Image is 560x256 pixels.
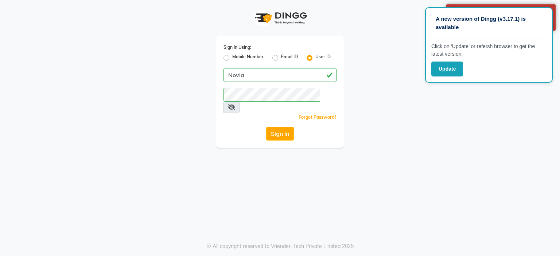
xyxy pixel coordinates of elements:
p: Click on ‘Update’ or refersh browser to get the latest version. [431,43,547,58]
label: User ID [315,54,331,62]
input: Username [223,68,337,82]
p: A new version of Dingg (v3.17.1) is available [436,15,542,31]
img: logo1.svg [251,7,309,29]
input: Username [223,88,320,102]
label: Sign In Using: [223,44,251,51]
button: Update [431,62,463,76]
label: Email ID [281,54,298,62]
button: Sign In [266,127,294,141]
label: Mobile Number [232,54,264,62]
a: Forgot Password? [299,114,337,120]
